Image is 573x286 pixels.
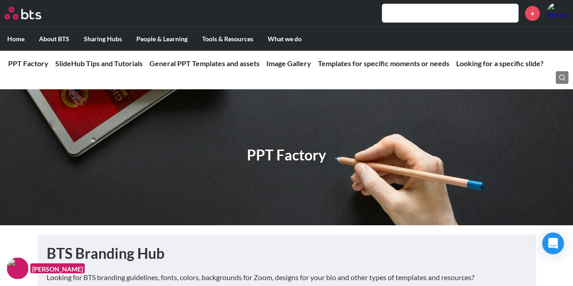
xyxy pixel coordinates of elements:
[149,59,260,68] a: General PPT Templates and assets
[525,6,540,21] a: +
[7,257,29,279] img: F
[318,59,449,68] a: Templates for specific moments or needs
[8,59,48,68] a: PPT Factory
[5,7,41,19] img: BTS Logo
[247,145,326,165] h1: PPT Factory
[5,7,58,19] a: Go home
[55,59,143,68] a: SlideHub Tips and Tutorials
[260,27,309,51] label: What we do
[47,243,527,264] h1: BTS Branding Hub
[266,59,311,68] a: Image Gallery
[542,233,564,254] div: Open Intercom Messenger
[547,2,568,24] a: Profile
[195,27,260,51] label: Tools & Resources
[129,27,195,51] label: People & Learning
[547,2,568,24] img: Renato Bresciani
[47,272,527,282] p: Looking for BTS branding guidelines, fonts, colors, backgrounds for Zoom, designs for your bio an...
[456,59,544,68] a: Looking for a specific slide?
[77,27,129,51] label: Sharing Hubs
[30,263,85,274] figcaption: [PERSON_NAME]
[32,27,77,51] label: About BTS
